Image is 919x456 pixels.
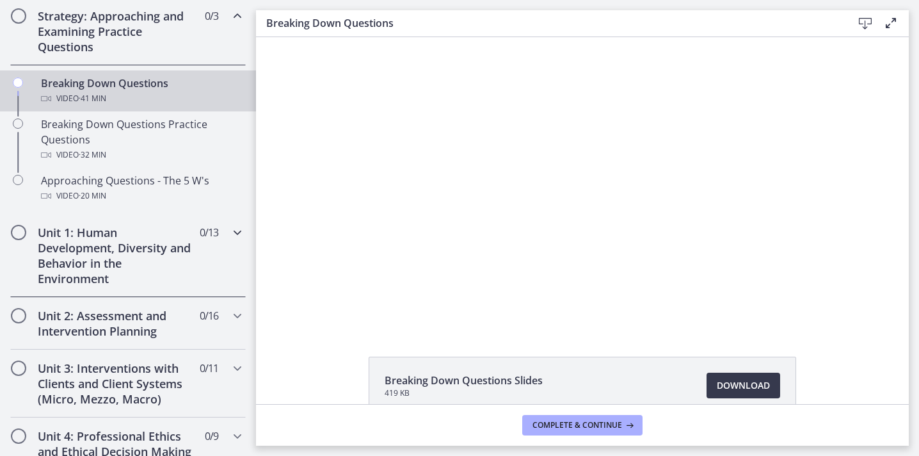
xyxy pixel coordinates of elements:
div: Video [41,188,241,204]
span: · 32 min [79,147,106,163]
div: Video [41,147,241,163]
div: Breaking Down Questions [41,76,241,106]
a: Download [707,373,780,398]
div: Breaking Down Questions Practice Questions [41,117,241,163]
h2: Unit 3: Interventions with Clients and Client Systems (Micro, Mezzo, Macro) [38,361,194,407]
div: Approaching Questions - The 5 W's [41,173,241,204]
button: Complete & continue [522,415,643,436]
span: · 20 min [79,188,106,204]
h2: Strategy: Approaching and Examining Practice Questions [38,8,194,54]
h2: Unit 1: Human Development, Diversity and Behavior in the Environment [38,225,194,286]
span: · 41 min [79,91,106,106]
span: Breaking Down Questions Slides [385,373,543,388]
div: Video [41,91,241,106]
span: 419 KB [385,388,543,398]
iframe: Video Lesson [256,37,909,327]
span: 0 / 3 [205,8,218,24]
span: 0 / 9 [205,428,218,444]
span: 0 / 11 [200,361,218,376]
h3: Breaking Down Questions [266,15,832,31]
span: 0 / 13 [200,225,218,240]
span: Download [717,378,770,393]
span: Complete & continue [532,420,622,430]
h2: Unit 2: Assessment and Intervention Planning [38,308,194,339]
span: 0 / 16 [200,308,218,323]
